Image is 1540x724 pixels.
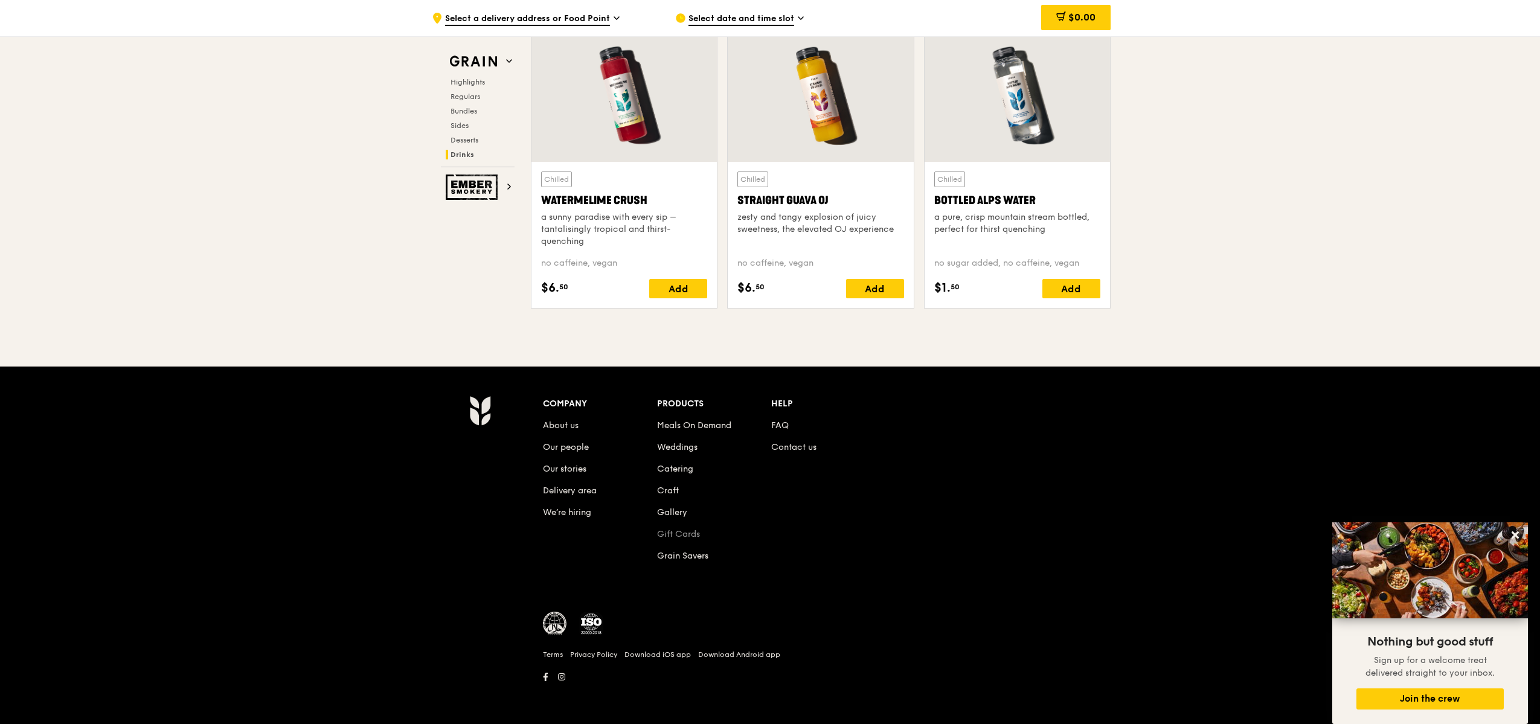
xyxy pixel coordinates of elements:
[543,507,591,517] a: We’re hiring
[934,211,1100,235] div: a pure, crisp mountain stream bottled, perfect for thirst quenching
[543,650,563,659] a: Terms
[446,51,501,72] img: Grain web logo
[422,685,1118,695] h6: Revision
[771,420,789,431] a: FAQ
[1332,522,1528,618] img: DSC07876-Edit02-Large.jpeg
[543,396,657,412] div: Company
[771,396,885,412] div: Help
[541,211,707,248] div: a sunny paradise with every sip – tantalisingly tropical and thirst-quenching
[657,529,700,539] a: Gift Cards
[846,279,904,298] div: Add
[541,171,572,187] div: Chilled
[737,192,903,209] div: Straight Guava OJ
[541,279,559,297] span: $6.
[451,92,480,101] span: Regulars
[951,282,960,292] span: 50
[657,464,693,474] a: Catering
[541,257,707,269] div: no caffeine, vegan
[1365,655,1495,678] span: Sign up for a welcome treat delivered straight to your inbox.
[543,420,579,431] a: About us
[688,13,794,26] span: Select date and time slot
[570,650,617,659] a: Privacy Policy
[446,175,501,200] img: Ember Smokery web logo
[934,192,1100,209] div: Bottled Alps Water
[737,279,756,297] span: $6.
[771,442,817,452] a: Contact us
[451,107,477,115] span: Bundles
[451,78,485,86] span: Highlights
[469,396,490,426] img: Grain
[657,507,687,517] a: Gallery
[543,442,589,452] a: Our people
[1068,11,1096,23] span: $0.00
[934,279,951,297] span: $1.
[1042,279,1100,298] div: Add
[624,650,691,659] a: Download iOS app
[657,551,708,561] a: Grain Savers
[1367,635,1493,649] span: Nothing but good stuff
[737,171,768,187] div: Chilled
[934,257,1100,269] div: no sugar added, no caffeine, vegan
[657,396,771,412] div: Products
[559,282,568,292] span: 50
[543,485,597,496] a: Delivery area
[657,485,679,496] a: Craft
[445,13,610,26] span: Select a delivery address or Food Point
[934,171,965,187] div: Chilled
[543,464,586,474] a: Our stories
[737,211,903,235] div: zesty and tangy explosion of juicy sweetness, the elevated OJ experience
[737,257,903,269] div: no caffeine, vegan
[451,136,478,144] span: Desserts
[657,420,731,431] a: Meals On Demand
[649,279,707,298] div: Add
[1506,525,1525,545] button: Close
[543,612,567,636] img: MUIS Halal Certified
[451,150,474,159] span: Drinks
[541,192,707,209] div: Watermelime Crush
[756,282,765,292] span: 50
[1356,688,1504,710] button: Join the crew
[451,121,469,130] span: Sides
[698,650,780,659] a: Download Android app
[657,442,698,452] a: Weddings
[579,612,603,636] img: ISO Certified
